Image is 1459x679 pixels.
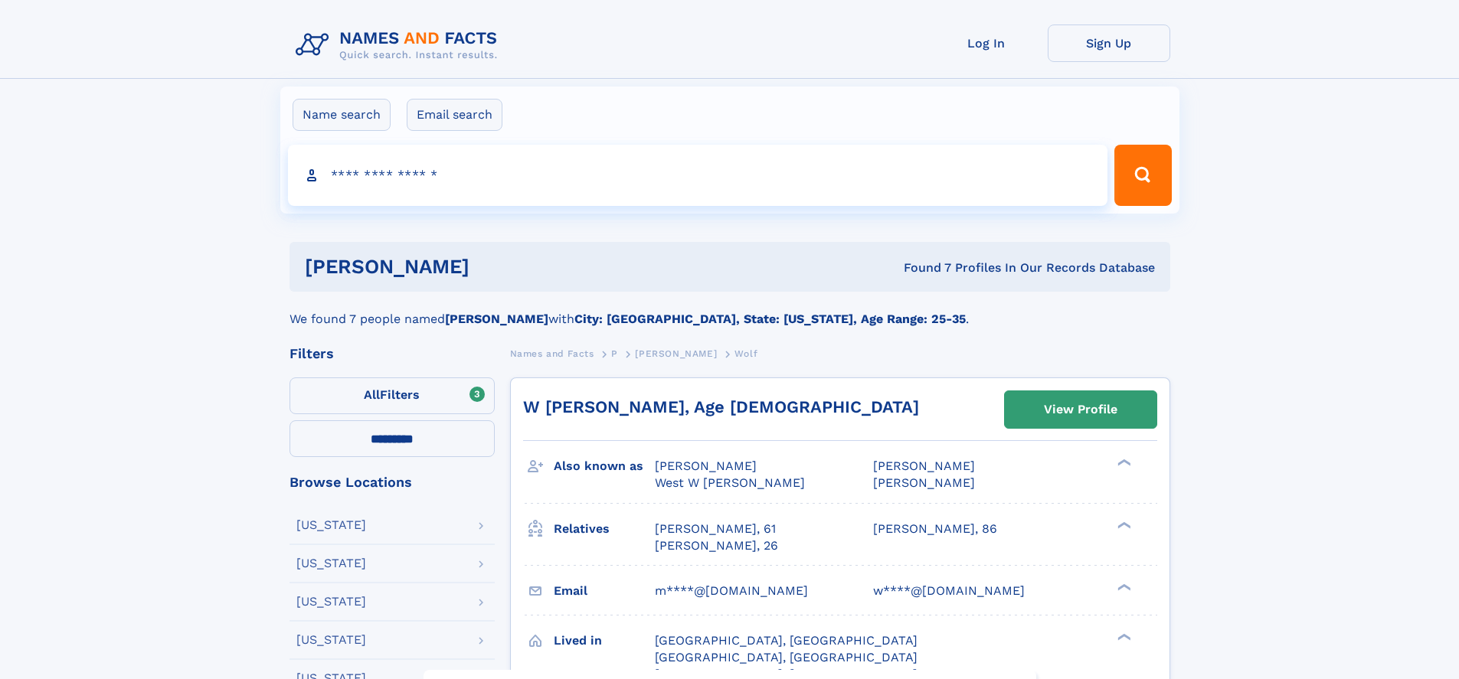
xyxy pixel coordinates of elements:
[1005,391,1156,428] a: View Profile
[1044,392,1117,427] div: View Profile
[1114,145,1171,206] button: Search Button
[925,24,1048,62] a: Log In
[873,459,975,473] span: [PERSON_NAME]
[293,99,391,131] label: Name search
[873,521,997,537] a: [PERSON_NAME], 86
[1114,458,1132,468] div: ❯
[445,312,548,326] b: [PERSON_NAME]
[554,453,655,479] h3: Also known as
[554,578,655,604] h3: Email
[288,145,1108,206] input: search input
[655,521,776,537] a: [PERSON_NAME], 61
[611,344,618,363] a: P
[296,634,366,646] div: [US_STATE]
[655,633,918,648] span: [GEOGRAPHIC_DATA], [GEOGRAPHIC_DATA]
[1114,520,1132,530] div: ❯
[655,459,757,473] span: [PERSON_NAME]
[655,650,918,664] span: [GEOGRAPHIC_DATA], [GEOGRAPHIC_DATA]
[734,348,757,359] span: Wolf
[296,519,366,531] div: [US_STATE]
[655,537,778,554] a: [PERSON_NAME], 26
[296,596,366,608] div: [US_STATE]
[554,628,655,654] h3: Lived in
[523,397,919,416] a: W [PERSON_NAME], Age [DEMOGRAPHIC_DATA]
[574,312,966,326] b: City: [GEOGRAPHIC_DATA], State: [US_STATE], Age Range: 25-35
[290,292,1170,328] div: We found 7 people named with .
[873,475,975,490] span: [PERSON_NAME]
[364,387,380,402] span: All
[290,347,495,361] div: Filters
[290,24,510,66] img: Logo Names and Facts
[290,377,495,414] label: Filters
[296,557,366,570] div: [US_STATE]
[1048,24,1170,62] a: Sign Up
[407,99,502,131] label: Email search
[290,475,495,489] div: Browse Locations
[611,348,618,359] span: P
[686,260,1155,276] div: Found 7 Profiles In Our Records Database
[554,516,655,542] h3: Relatives
[635,344,717,363] a: [PERSON_NAME]
[1114,632,1132,641] div: ❯
[635,348,717,359] span: [PERSON_NAME]
[510,344,594,363] a: Names and Facts
[655,475,805,490] span: West W [PERSON_NAME]
[305,257,687,276] h1: [PERSON_NAME]
[1114,582,1132,592] div: ❯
